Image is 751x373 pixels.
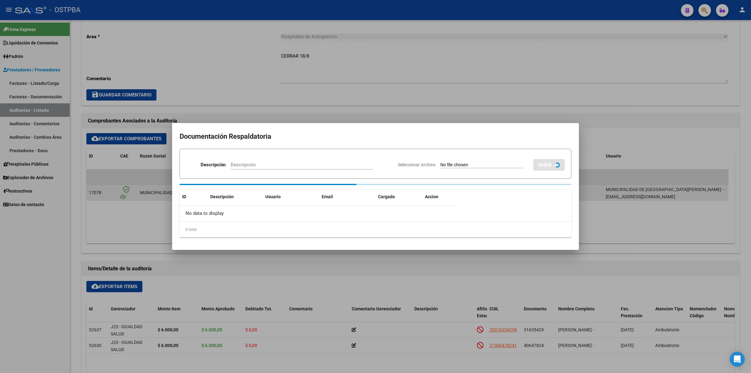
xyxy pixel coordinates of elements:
span: SUBIR [538,162,552,168]
datatable-header-cell: Usuario [263,190,319,204]
datatable-header-cell: Cargado [375,190,422,204]
datatable-header-cell: ID [180,190,208,204]
div: No data to display [180,206,454,221]
span: Seleccionar Archivo [398,162,436,167]
datatable-header-cell: Descripción [208,190,263,204]
p: Descripción [201,161,226,168]
span: Email [322,194,333,199]
button: SUBIR [533,159,565,171]
span: Descripción [210,194,234,199]
datatable-header-cell: Email [319,190,375,204]
span: ID [182,194,186,199]
span: Usuario [265,194,281,199]
span: Cargado [378,194,395,199]
h2: Documentación Respaldatoria [180,131,571,142]
span: Accion [425,194,438,199]
div: 0 total [180,222,571,237]
datatable-header-cell: Accion [422,190,454,204]
div: Open Intercom Messenger [730,352,745,367]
